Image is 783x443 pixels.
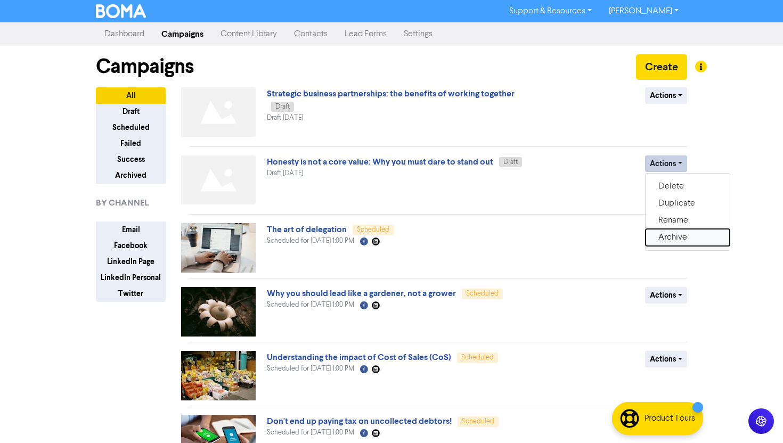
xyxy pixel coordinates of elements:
button: Facebook [96,237,166,254]
img: Not found [181,155,256,205]
img: 0LVLxubaPRVBuImS0H5vg-delegation.jpg [181,223,256,273]
button: Actions [645,287,687,303]
img: IfyYXNnpMqE5gGZ2T2pvG-white-and-brown-mushroom-on-ground-zpuVzW5rv4Q.jpg [181,287,256,337]
a: Support & Resources [501,3,600,20]
a: Dashboard [96,23,153,45]
span: Scheduled for [DATE] 1:00 PM [267,365,354,372]
span: Scheduled [462,418,494,425]
a: Don't end up paying tax on uncollected debtors! [267,416,452,426]
a: Honesty is not a core value: Why you must dare to stand out [267,157,493,167]
button: Draft [96,103,166,120]
img: BOMA Logo [96,4,146,18]
a: Settings [395,23,441,45]
img: 8eqStwqaG59zcKL8dx5LK-a-market-with-lots-of-fruits-and-vegetables-8ZepDlngDkE.jpg [181,351,256,400]
span: Scheduled [466,290,499,297]
span: Scheduled [461,354,494,361]
button: Failed [96,135,166,152]
button: LinkedIn Page [96,253,166,270]
a: The art of delegation [267,224,347,235]
a: Contacts [286,23,336,45]
span: Draft [503,159,518,166]
a: Understanding the impact of Cost of Sales (CoS) [267,352,451,363]
button: Duplicate [646,195,730,212]
button: Delete [646,178,730,195]
button: LinkedIn Personal [96,269,166,286]
iframe: Chat Widget [646,328,783,443]
button: Rename [646,212,730,229]
img: Not found [181,87,256,137]
a: Campaigns [153,23,212,45]
span: Scheduled for [DATE] 1:00 PM [267,429,354,436]
button: All [96,87,166,104]
a: Strategic business partnerships: the benefits of working together [267,88,515,99]
button: Email [96,222,166,238]
button: Scheduled [96,119,166,136]
span: Draft [DATE] [267,114,303,121]
span: Draft [275,103,290,110]
button: Actions [645,155,687,172]
a: Content Library [212,23,286,45]
a: Lead Forms [336,23,395,45]
button: Archived [96,167,166,184]
button: Success [96,151,166,168]
a: [PERSON_NAME] [600,3,687,20]
button: Actions [645,351,687,367]
button: Archive [646,229,730,246]
span: Scheduled [357,226,389,233]
button: Twitter [96,285,166,302]
span: Scheduled for [DATE] 1:00 PM [267,301,354,308]
button: Create [636,54,687,80]
span: Draft [DATE] [267,170,303,177]
h1: Campaigns [96,54,194,79]
span: Scheduled for [DATE] 1:00 PM [267,237,354,244]
button: Actions [645,87,687,104]
a: Why you should lead like a gardener, not a grower [267,288,456,299]
span: BY CHANNEL [96,196,149,209]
